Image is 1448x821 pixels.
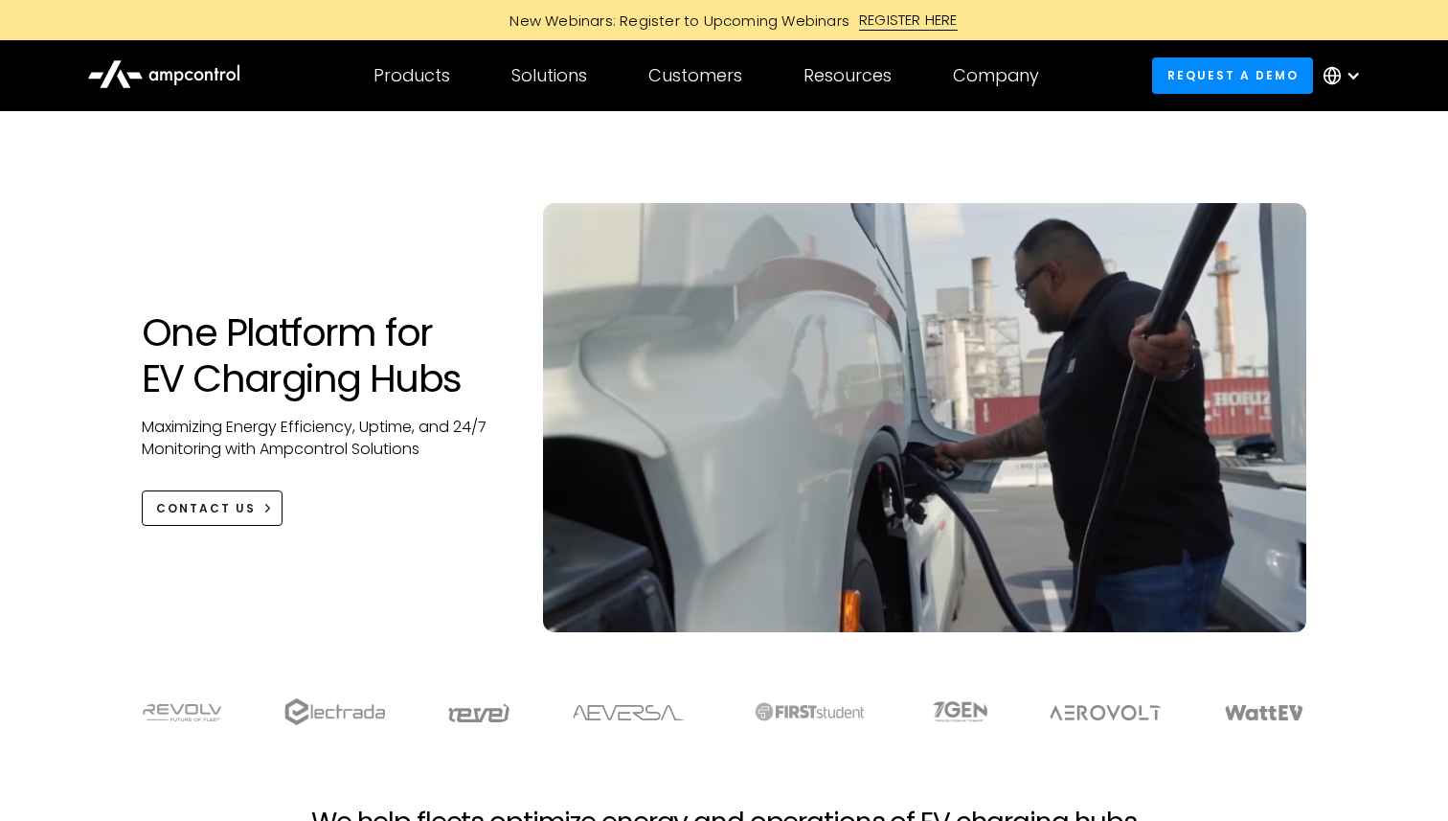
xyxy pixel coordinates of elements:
[511,65,587,86] div: Solutions
[1152,57,1313,93] a: Request a demo
[1049,705,1163,720] img: Aerovolt Logo
[142,309,505,401] h1: One Platform for EV Charging Hubs
[1224,705,1304,720] img: WattEV logo
[284,698,385,725] img: electrada logo
[490,11,859,31] div: New Webinars: Register to Upcoming Webinars
[803,65,892,86] div: Resources
[373,65,450,86] div: Products
[859,10,958,31] div: REGISTER HERE
[142,417,505,460] p: Maximizing Energy Efficiency, Uptime, and 24/7 Monitoring with Ampcontrol Solutions
[648,65,742,86] div: Customers
[142,490,283,526] a: CONTACT US
[953,65,1039,86] div: Company
[156,500,256,517] div: CONTACT US
[293,10,1155,31] a: New Webinars: Register to Upcoming WebinarsREGISTER HERE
